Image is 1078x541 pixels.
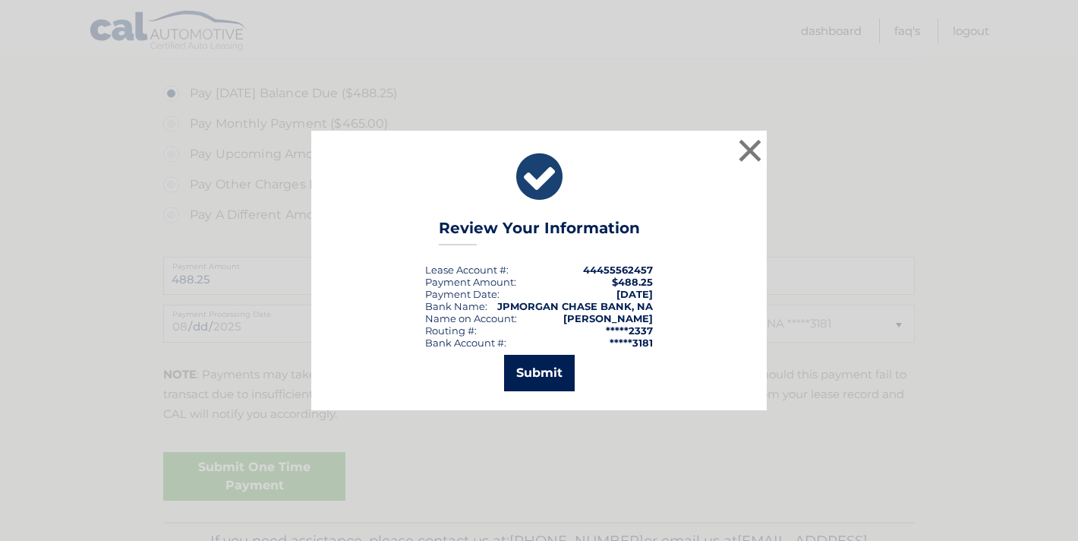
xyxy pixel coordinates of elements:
[425,337,506,349] div: Bank Account #:
[425,312,517,324] div: Name on Account:
[425,300,487,312] div: Bank Name:
[425,264,509,276] div: Lease Account #:
[563,312,653,324] strong: [PERSON_NAME]
[616,288,653,300] span: [DATE]
[504,355,575,391] button: Submit
[497,300,653,312] strong: JPMORGAN CHASE BANK, NA
[735,135,765,166] button: ×
[425,288,497,300] span: Payment Date
[425,324,477,337] div: Routing #:
[439,219,640,245] h3: Review Your Information
[425,288,500,300] div: :
[583,264,653,276] strong: 44455562457
[425,276,516,288] div: Payment Amount:
[612,276,653,288] span: $488.25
